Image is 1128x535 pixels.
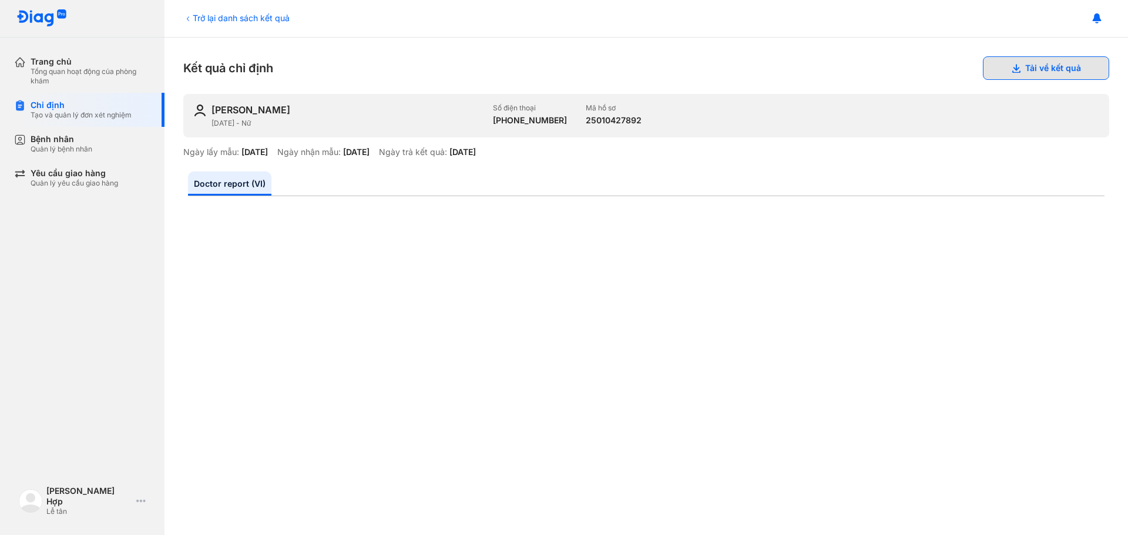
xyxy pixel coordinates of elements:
[19,489,42,513] img: logo
[379,147,447,157] div: Ngày trả kết quả:
[31,134,92,144] div: Bệnh nhân
[449,147,476,157] div: [DATE]
[277,147,341,157] div: Ngày nhận mẫu:
[46,507,132,516] div: Lễ tân
[211,119,484,128] div: [DATE] - Nữ
[188,171,271,196] a: Doctor report (VI)
[16,9,67,28] img: logo
[183,12,290,24] div: Trở lại danh sách kết quả
[31,110,132,120] div: Tạo và quản lý đơn xét nghiệm
[31,100,132,110] div: Chỉ định
[586,103,642,113] div: Mã hồ sơ
[493,103,567,113] div: Số điện thoại
[586,115,642,126] div: 25010427892
[31,56,150,67] div: Trang chủ
[46,486,132,507] div: [PERSON_NAME] Hợp
[493,115,567,126] div: [PHONE_NUMBER]
[983,56,1109,80] button: Tải về kết quả
[31,144,92,154] div: Quản lý bệnh nhân
[211,103,290,116] div: [PERSON_NAME]
[183,147,239,157] div: Ngày lấy mẫu:
[31,67,150,86] div: Tổng quan hoạt động của phòng khám
[241,147,268,157] div: [DATE]
[31,179,118,188] div: Quản lý yêu cầu giao hàng
[31,168,118,179] div: Yêu cầu giao hàng
[343,147,370,157] div: [DATE]
[183,56,1109,80] div: Kết quả chỉ định
[193,103,207,117] img: user-icon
